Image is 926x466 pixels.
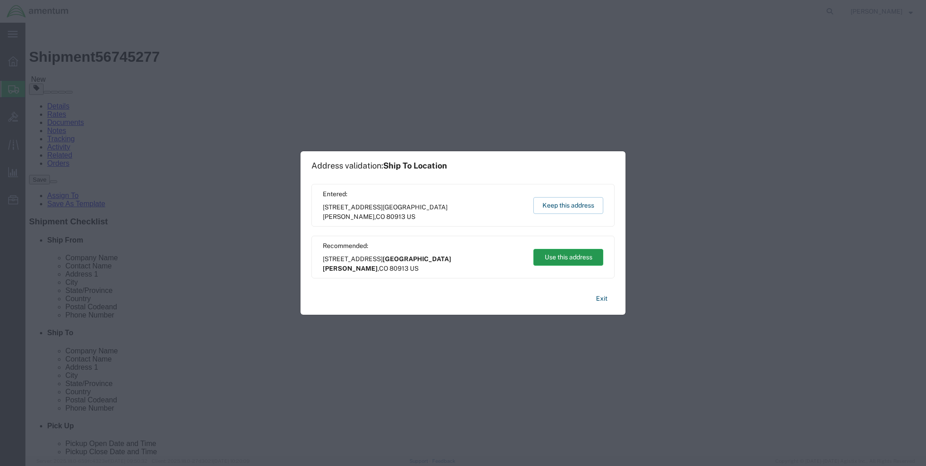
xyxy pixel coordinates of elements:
[323,254,525,273] span: [STREET_ADDRESS] ,
[311,161,447,171] h1: Address validation:
[376,213,385,220] span: CO
[407,213,415,220] span: US
[383,161,447,170] span: Ship To Location
[533,249,603,266] button: Use this address
[323,203,448,220] span: [GEOGRAPHIC_DATA][PERSON_NAME]
[323,189,525,199] span: Entered:
[589,291,615,307] button: Exit
[410,265,419,272] span: US
[323,241,525,251] span: Recommended:
[533,197,603,214] button: Keep this address
[386,213,405,220] span: 80913
[389,265,409,272] span: 80913
[379,265,388,272] span: CO
[323,255,451,272] span: [GEOGRAPHIC_DATA][PERSON_NAME]
[323,203,525,222] span: [STREET_ADDRESS] ,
